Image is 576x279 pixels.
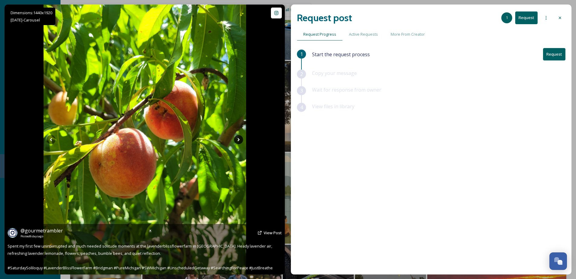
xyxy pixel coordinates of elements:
span: @ gourmetrambler [21,227,63,234]
img: Spent my first few uninterrupted and much needed solitude moments at the lavenderblissflowerfarm ... [44,5,246,274]
span: Wait for response from owner [312,86,381,93]
span: More From Creator [391,31,425,37]
span: Request Progress [303,31,336,37]
span: Spent my first few uninterrupted and much needed solitude moments at the lavenderblissflowerfarm ... [8,243,273,271]
span: View files in library [312,103,354,110]
span: Dimensions: 1440 x 1920 [11,10,52,15]
span: 1 [300,50,303,58]
span: 4 [300,104,303,111]
button: Request [543,48,565,60]
button: Open Chat [549,252,567,270]
span: Start the request process [312,51,370,58]
button: Request [515,11,538,24]
a: View Post [264,230,282,236]
span: 2 [300,70,303,78]
h2: Request post [297,11,352,25]
span: [DATE] - Carousel [11,17,40,23]
a: @gourmetrambler [21,227,63,234]
span: Posted 6 days ago [21,234,63,238]
span: Active Requests [349,31,378,37]
span: View Post [264,230,282,235]
span: 1 [506,15,508,21]
span: 3 [300,87,303,94]
span: Copy your message [312,70,357,76]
